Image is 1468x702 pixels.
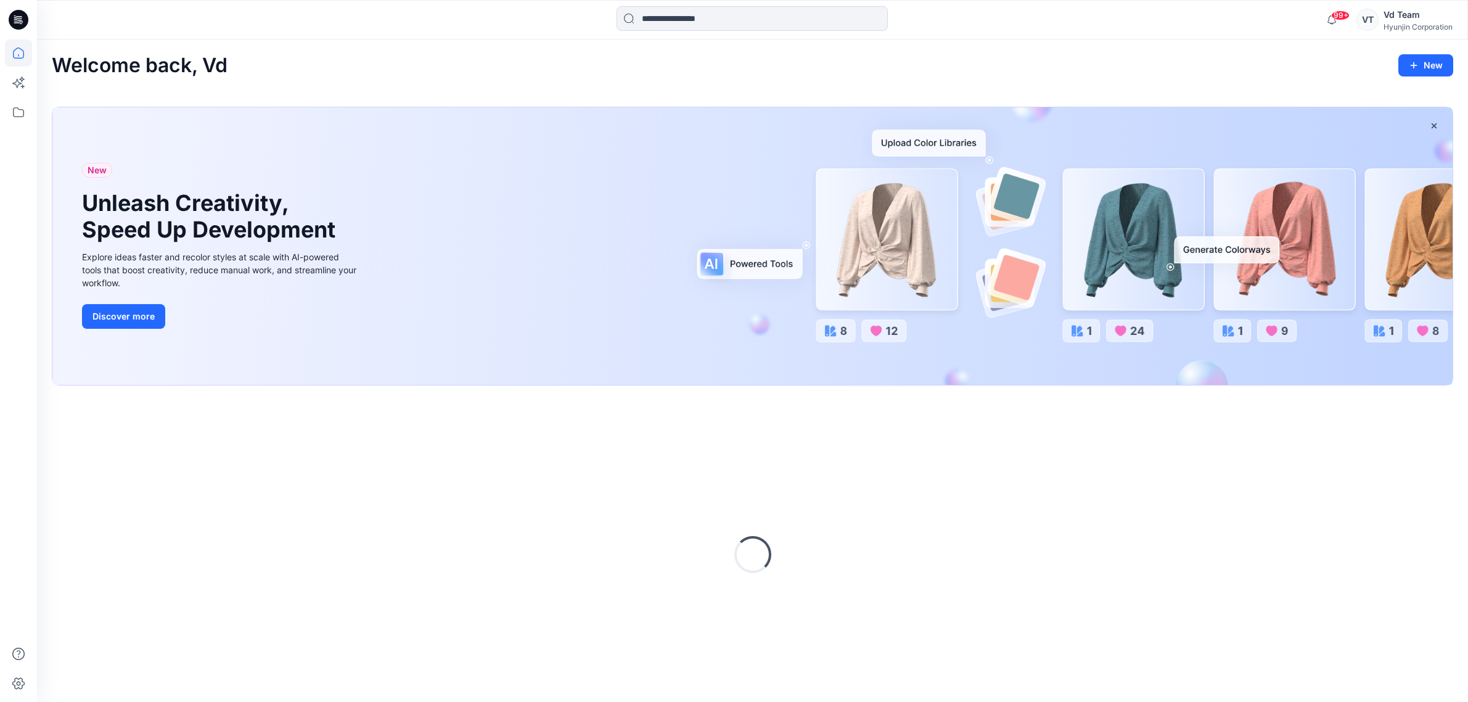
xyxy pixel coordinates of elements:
[82,304,165,329] button: Discover more
[1398,54,1453,76] button: New
[52,54,228,77] h2: Welcome back, Vd
[82,190,341,243] h1: Unleash Creativity, Speed Up Development
[82,304,359,329] a: Discover more
[1356,9,1379,31] div: VT
[82,250,359,289] div: Explore ideas faster and recolor styles at scale with AI-powered tools that boost creativity, red...
[1384,22,1453,31] div: Hyunjin Corporation
[1384,7,1453,22] div: Vd Team
[1331,10,1350,20] span: 99+
[88,163,107,178] span: New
